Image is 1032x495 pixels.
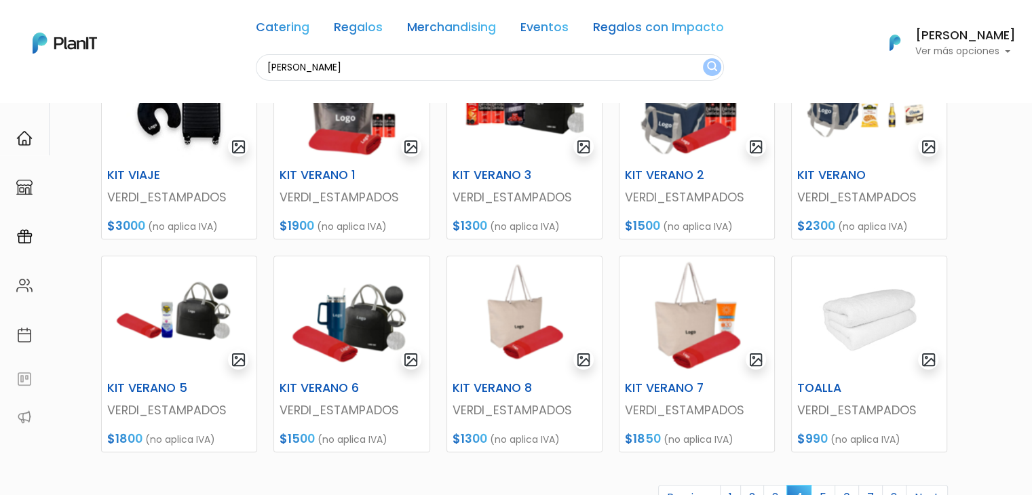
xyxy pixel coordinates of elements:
a: gallery-light KIT VERANO 5 VERDI_ESTAMPADOS $1800 (no aplica IVA) [101,256,257,452]
span: (no aplica IVA) [317,220,387,233]
img: campaigns-02234683943229c281be62815700db0a1741e53638e28bf9629b52c665b00959.svg [16,229,33,245]
p: VERDI_ESTAMPADOS [280,189,423,206]
img: gallery-light [403,139,419,155]
img: thumb_Captura_de_pantalla_2025-09-09_101513.png [792,43,947,163]
p: VERDI_ESTAMPADOS [107,401,251,419]
img: thumb_Captura_de_pantalla_2025-09-09_102458.png [274,256,429,376]
span: (no aplica IVA) [490,433,560,446]
img: gallery-light [403,352,419,368]
span: (no aplica IVA) [830,433,900,446]
a: gallery-light KIT VERANO 6 VERDI_ESTAMPADOS $1500 (no aplica IVA) [273,256,429,452]
h6: KIT VERANO 7 [617,381,724,395]
a: Eventos [520,22,569,38]
h6: KIT VERANO [789,168,896,182]
img: feedback-78b5a0c8f98aac82b08bfc38622c3050aee476f2c9584af64705fc4e61158814.svg [16,371,33,387]
span: $1300 [453,431,487,447]
span: $1850 [625,431,661,447]
div: ¿Necesitás ayuda? [70,13,195,39]
h6: KIT VIAJE [99,168,206,182]
img: thumb_Captura_de_pantalla_2025-09-09_101044.png [447,43,602,163]
img: marketplace-4ceaa7011d94191e9ded77b95e3339b90024bf715f7c57f8cf31f2d8c509eaba.svg [16,179,33,195]
img: thumb_Captura_de_pantalla_2025-09-09_102053.png [102,256,256,376]
span: (no aplica IVA) [318,433,387,446]
h6: KIT VERANO 6 [271,381,379,395]
p: VERDI_ESTAMPADOS [453,189,596,206]
input: Buscá regalos, desayunos, y más [256,54,724,81]
h6: KIT VERANO 5 [99,381,206,395]
a: Catering [256,22,309,38]
h6: KIT VERANO 1 [271,168,379,182]
span: (no aplica IVA) [490,220,560,233]
span: $1800 [107,431,142,447]
a: gallery-light KIT VERANO 3 VERDI_ESTAMPADOS $1300 (no aplica IVA) [446,43,603,239]
a: Regalos [334,22,383,38]
img: gallery-light [231,352,246,368]
img: thumb_Captura_de_pantalla_2025-09-09_102946.png [619,256,774,376]
img: gallery-light [921,139,936,155]
span: $1300 [453,218,487,234]
img: thumb_Captura_de_pantalla_2025-09-09_103452.png [447,256,602,376]
h6: KIT VERANO 2 [617,168,724,182]
span: $3000 [107,218,145,234]
span: (no aplica IVA) [838,220,908,233]
span: (no aplica IVA) [148,220,218,233]
h6: KIT VERANO 8 [444,381,552,395]
a: gallery-light KIT VERANO VERDI_ESTAMPADOS $2300 (no aplica IVA) [791,43,947,239]
span: (no aplica IVA) [663,220,733,233]
span: (no aplica IVA) [145,433,215,446]
img: thumb_Captura_de_pantalla_2025-09-09_100029.png [274,43,429,163]
img: thumb_2000___2000-Photoroom__35_.jpg [102,43,256,163]
h6: [PERSON_NAME] [915,30,1016,42]
img: calendar-87d922413cdce8b2cf7b7f5f62616a5cf9e4887200fb71536465627b3292af00.svg [16,327,33,343]
img: gallery-light [576,139,592,155]
img: gallery-light [921,352,936,368]
img: search_button-432b6d5273f82d61273b3651a40e1bd1b912527efae98b1b7a1b2c0702e16a8d.svg [707,61,717,74]
a: Regalos con Impacto [593,22,724,38]
p: VERDI_ESTAMPADOS [625,189,769,206]
img: home-e721727adea9d79c4d83392d1f703f7f8bce08238fde08b1acbfd93340b81755.svg [16,130,33,146]
h6: KIT VERANO 3 [444,168,552,182]
img: gallery-light [748,352,764,368]
a: gallery-light KIT VERANO 7 VERDI_ESTAMPADOS $1850 (no aplica IVA) [619,256,775,452]
img: thumb_Captura_de_pantalla_2023-10-16_142249.jpg [792,256,947,376]
span: $1500 [625,218,660,234]
p: Ver más opciones [915,47,1016,56]
h6: TOALLA [789,381,896,395]
img: people-662611757002400ad9ed0e3c099ab2801c6687ba6c219adb57efc949bc21e19d.svg [16,277,33,294]
span: $990 [797,431,828,447]
a: gallery-light KIT VERANO 8 VERDI_ESTAMPADOS $1300 (no aplica IVA) [446,256,603,452]
img: gallery-light [748,139,764,155]
p: VERDI_ESTAMPADOS [797,189,941,206]
span: $1500 [280,431,315,447]
p: VERDI_ESTAMPADOS [280,401,423,419]
a: gallery-light TOALLA VERDI_ESTAMPADOS $990 (no aplica IVA) [791,256,947,452]
img: thumb_Captura_de_pantalla_2025-09-09_100632.png [619,43,774,163]
span: (no aplica IVA) [664,433,733,446]
button: PlanIt Logo [PERSON_NAME] Ver más opciones [872,25,1016,60]
a: gallery-light KIT VIAJE VERDI_ESTAMPADOS $3000 (no aplica IVA) [101,43,257,239]
a: gallery-light KIT VERANO 2 VERDI_ESTAMPADOS $1500 (no aplica IVA) [619,43,775,239]
span: $2300 [797,218,835,234]
span: $1900 [280,218,314,234]
img: partners-52edf745621dab592f3b2c58e3bca9d71375a7ef29c3b500c9f145b62cc070d4.svg [16,409,33,425]
p: VERDI_ESTAMPADOS [453,401,596,419]
p: VERDI_ESTAMPADOS [625,401,769,419]
p: VERDI_ESTAMPADOS [797,401,941,419]
p: VERDI_ESTAMPADOS [107,189,251,206]
img: PlanIt Logo [880,28,910,58]
img: gallery-light [576,352,592,368]
img: gallery-light [231,139,246,155]
img: PlanIt Logo [33,33,97,54]
a: gallery-light KIT VERANO 1 VERDI_ESTAMPADOS $1900 (no aplica IVA) [273,43,429,239]
a: Merchandising [407,22,496,38]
